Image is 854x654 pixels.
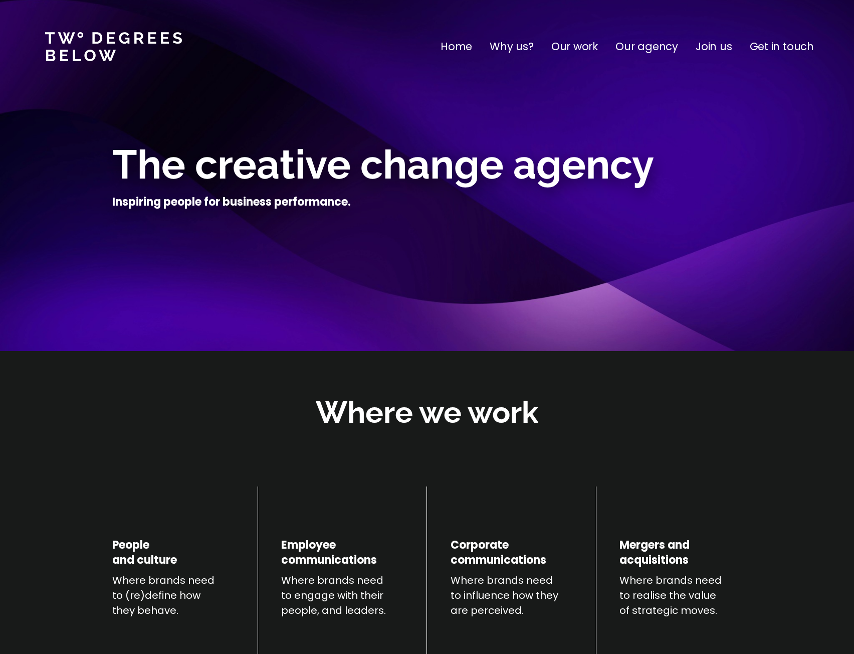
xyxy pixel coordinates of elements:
h4: Corporate communications [451,538,546,568]
a: Why us? [490,39,534,55]
span: The creative change agency [112,141,654,188]
a: Home [441,39,472,55]
a: Join us [696,39,732,55]
p: Where brands need to influence how they are perceived. [451,573,573,618]
p: Where brands need to realise the value of strategic moves. [619,573,742,618]
h4: People and culture [112,538,177,568]
a: Our work [551,39,598,55]
h2: Where we work [316,392,538,433]
p: Where brands need to engage with their people, and leaders. [281,573,403,618]
h4: Inspiring people for business performance. [112,195,351,210]
p: Where brands need to (re)define how they behave. [112,573,235,618]
a: Get in touch [750,39,814,55]
h4: Mergers and acquisitions [619,538,690,568]
h4: Employee communications [281,538,377,568]
a: Our agency [615,39,678,55]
